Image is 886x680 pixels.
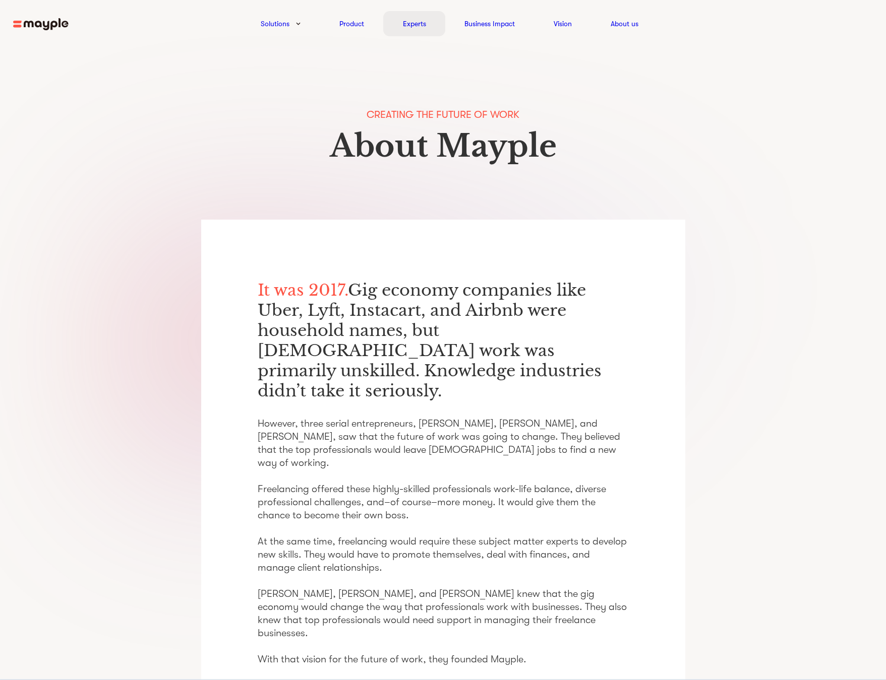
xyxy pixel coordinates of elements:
p: However, three serial entrepreneurs, [PERSON_NAME], [PERSON_NAME], and [PERSON_NAME], saw that th... [258,417,629,666]
a: Solutions [261,18,289,30]
a: Business Impact [464,18,515,30]
img: arrow-down [296,22,301,25]
iframe: Chat Widget [704,563,886,680]
a: About us [611,18,638,30]
p: Gig economy companies like Uber, Lyft, Instacart, and Airbnb were household names, but [DEMOGRAPH... [258,280,629,401]
a: Product [339,18,364,30]
a: Experts [403,18,426,30]
a: Vision [554,18,572,30]
img: mayple-logo [13,18,69,31]
span: It was 2017. [258,280,348,300]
